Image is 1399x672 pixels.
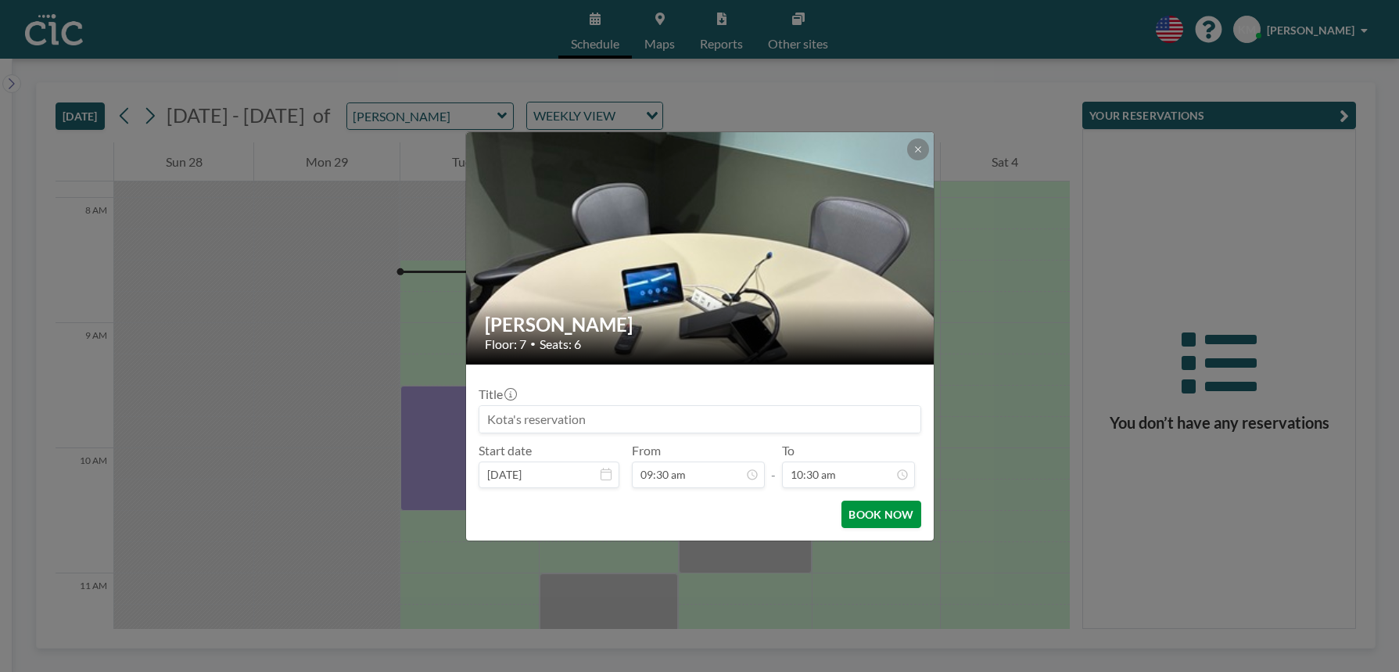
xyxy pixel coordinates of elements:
label: From [632,443,661,458]
label: To [782,443,795,458]
label: Title [479,386,515,402]
span: Seats: 6 [540,336,581,352]
h2: [PERSON_NAME] [485,313,917,336]
span: - [771,448,776,483]
span: • [530,338,536,350]
button: BOOK NOW [841,501,920,528]
input: Kota's reservation [479,406,920,433]
label: Start date [479,443,532,458]
span: Floor: 7 [485,336,526,352]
